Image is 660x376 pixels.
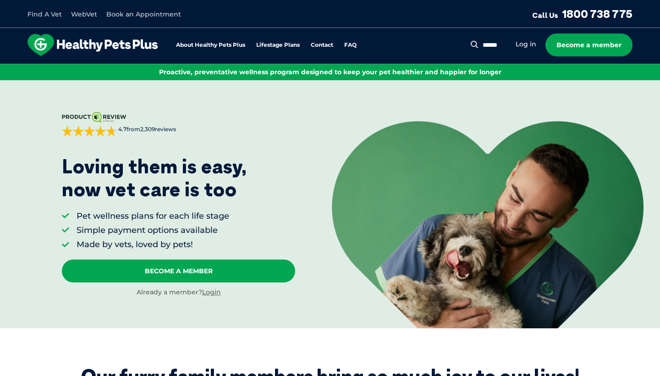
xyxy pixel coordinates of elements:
[27,34,158,56] img: hpp-logo
[202,288,221,296] a: Login
[140,126,176,133] span: 2,309 reviews
[77,210,229,222] li: Pet wellness plans for each life stage
[159,68,501,76] span: Proactive, preventative wellness program designed to keep your pet healthier and happier for longer
[344,42,357,48] a: FAQ
[71,10,97,18] a: WebVet
[176,42,245,48] a: About Healthy Pets Plus
[532,11,558,20] span: Call Us
[62,260,295,282] a: Become A Member
[27,10,62,18] a: Find A Vet
[117,126,176,133] span: from
[332,121,643,328] img: <p>Loving them is easy, <br /> now vet care is too</p>
[77,239,229,250] li: Made by vets, loved by pets!
[516,40,536,49] a: Log in
[106,10,181,18] a: Book an Appointment
[532,7,632,21] a: Call Us1800 738 775
[62,126,117,137] div: 4.7 out of 5 stars
[469,40,480,49] button: Search
[256,42,300,48] a: Lifestage Plans
[62,155,247,201] p: Loving them is easy, now vet care is too
[118,126,126,133] strong: 4.7
[77,225,229,236] li: Simple payment options available
[545,33,632,56] a: Become a member
[311,42,333,48] a: Contact
[62,288,295,297] div: Already a member?
[62,112,295,137] a: 4.7from2,309reviews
